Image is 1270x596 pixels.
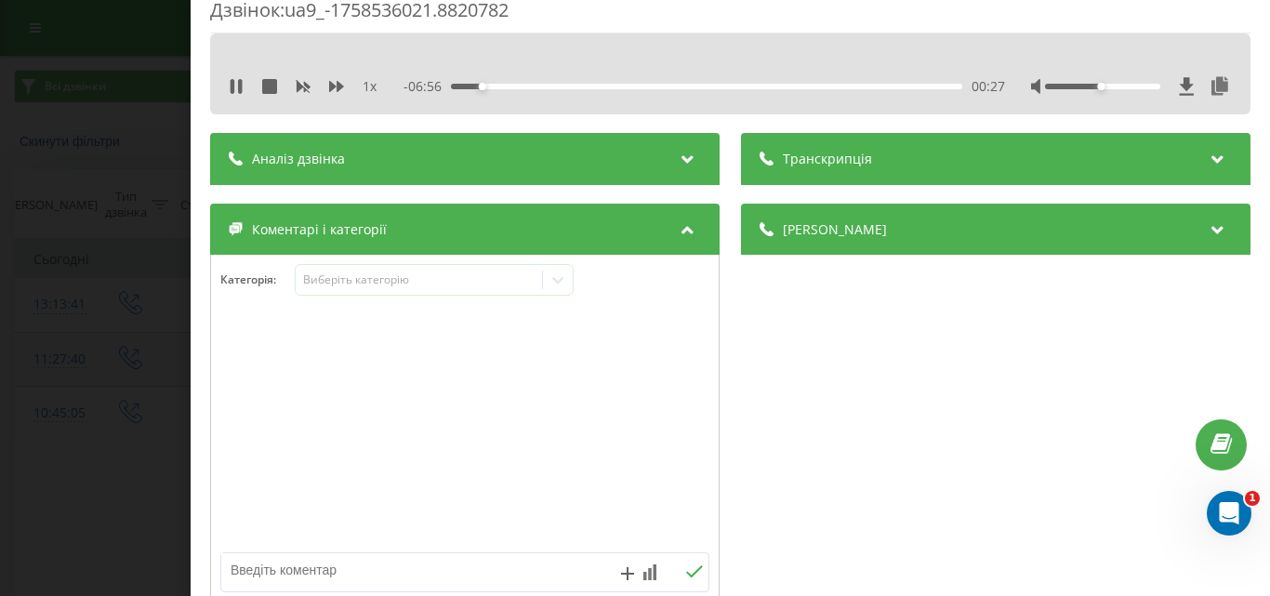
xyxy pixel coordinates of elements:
[252,220,387,239] span: Коментарі і категорії
[302,272,535,287] div: Виберіть категорію
[1245,491,1260,506] span: 1
[1098,83,1105,90] div: Accessibility label
[783,150,872,168] span: Транскрипція
[363,77,377,96] span: 1 x
[783,220,887,239] span: [PERSON_NAME]
[972,77,1005,96] span: 00:27
[220,273,295,286] h4: Категорія :
[479,83,486,90] div: Accessibility label
[1207,491,1251,536] iframe: Intercom live chat
[252,150,345,168] span: Аналіз дзвінка
[403,77,451,96] span: - 06:56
